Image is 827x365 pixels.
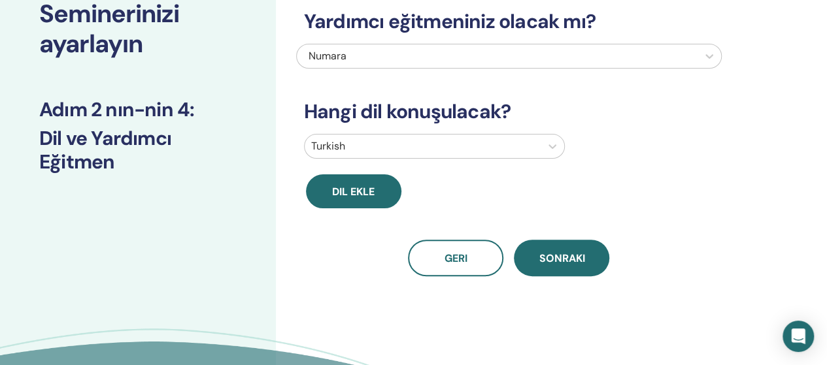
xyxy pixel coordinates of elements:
span: Sonraki [539,251,584,265]
button: Geri [408,240,503,276]
div: Open Intercom Messenger [783,321,814,352]
h3: Dil ve Yardımcı Eğitmen [39,127,237,174]
button: Sonraki [514,240,609,276]
h3: Adım 2 nın-nin 4 : [39,98,237,121]
h3: Yardımcı eğitmeniniz olacak mı? [296,10,722,33]
button: Dil ekle [306,174,401,208]
span: Numara [309,49,346,63]
h3: Hangi dil konuşulacak? [296,100,722,123]
span: Geri [445,251,467,265]
span: Dil ekle [332,185,375,198]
